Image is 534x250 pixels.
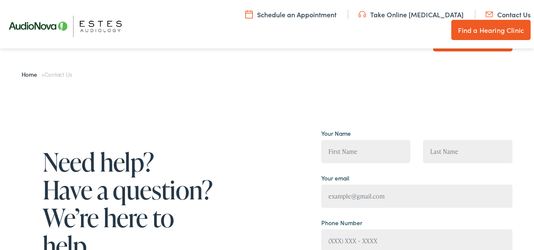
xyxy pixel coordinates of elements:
[321,174,349,183] label: Your email
[485,10,531,19] a: Contact Us
[321,185,513,208] input: example@gmail.com
[321,129,351,138] label: Your Name
[485,10,493,19] img: utility icon
[245,10,336,19] a: Schedule an Appointment
[321,140,411,163] input: First Name
[358,10,366,19] img: utility icon
[22,70,72,78] span: »
[451,20,531,40] a: Find a Hearing Clinic
[358,10,464,19] a: Take Online [MEDICAL_DATA]
[321,218,362,227] label: Phone Number
[44,70,72,78] span: Contact Us
[245,10,253,19] img: utility icon
[22,70,41,78] a: Home
[423,140,512,163] input: Last Name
